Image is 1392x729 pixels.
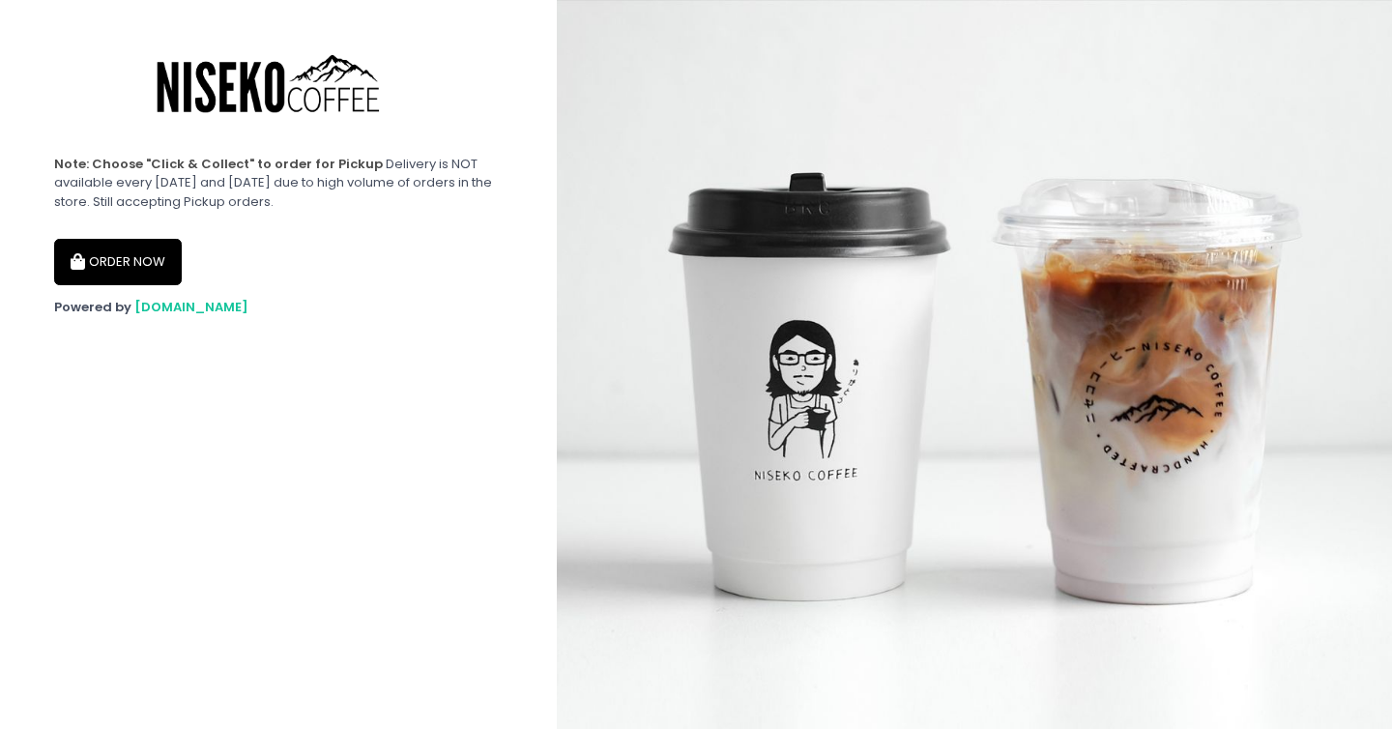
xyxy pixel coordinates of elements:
[130,29,420,142] img: Niseko Coffee
[54,155,503,212] div: Delivery is NOT available every [DATE] and [DATE] due to high volume of orders in the store. Stil...
[54,239,182,285] button: ORDER NOW
[134,298,248,316] a: [DOMAIN_NAME]
[54,155,383,173] b: Note: Choose "Click & Collect" to order for Pickup
[54,298,503,317] div: Powered by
